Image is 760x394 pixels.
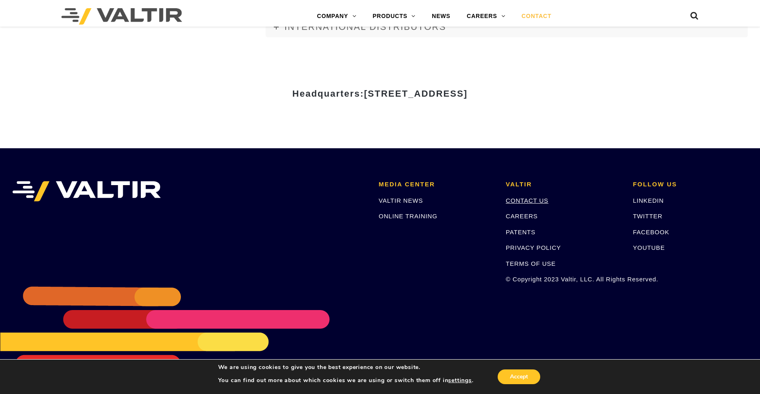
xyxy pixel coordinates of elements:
h2: FOLLOW US [633,181,748,188]
a: VALTIR NEWS [379,197,423,204]
a: CONTACT [513,8,559,25]
a: CAREERS [506,213,538,220]
strong: Headquarters: [292,88,467,99]
a: NEWS [424,8,458,25]
a: PRODUCTS [364,8,424,25]
a: CAREERS [458,8,513,25]
a: YOUTUBE [633,244,665,251]
p: You can find out more about which cookies we are using or switch them off in . [218,377,474,384]
a: TERMS OF USE [506,260,556,267]
span: [STREET_ADDRESS] [364,88,467,99]
span: INTERNATIONAL DISTRIBUTORS [284,22,446,32]
h2: MEDIA CENTER [379,181,494,188]
button: settings [448,377,471,384]
img: Valtir [61,8,182,25]
a: CONTACT US [506,197,548,204]
a: TWITTER [633,213,662,220]
a: INTERNATIONAL DISTRIBUTORS [266,17,748,37]
p: We are using cookies to give you the best experience on our website. [218,364,474,371]
a: PATENTS [506,229,536,235]
p: © Copyright 2023 Valtir, LLC. All Rights Reserved. [506,274,621,284]
a: LINKEDIN [633,197,664,204]
h2: VALTIR [506,181,621,188]
a: COMPANY [309,8,365,25]
a: PRIVACY POLICY [506,244,561,251]
a: ONLINE TRAINING [379,213,437,220]
button: Accept [498,369,540,384]
a: FACEBOOK [633,229,669,235]
img: VALTIR [12,181,161,202]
